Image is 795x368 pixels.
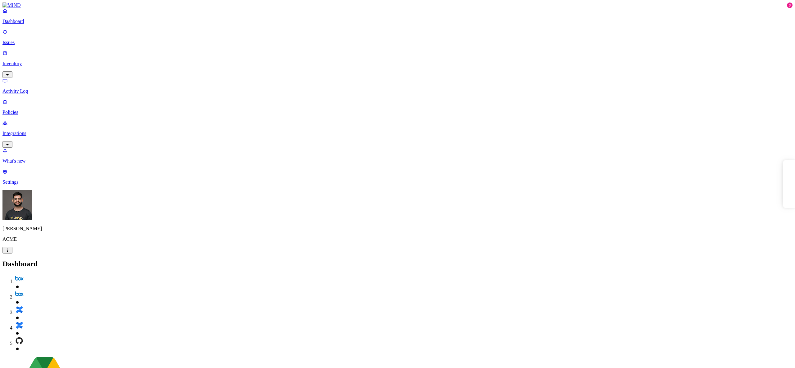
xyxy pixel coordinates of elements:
[15,274,24,283] img: svg%3e
[2,99,793,115] a: Policies
[2,88,793,94] p: Activity Log
[2,260,793,268] h2: Dashboard
[2,19,793,24] p: Dashboard
[2,120,793,147] a: Integrations
[2,131,793,136] p: Integrations
[2,236,793,242] p: ACME
[2,190,32,220] img: Guy Gofman
[15,336,24,345] img: svg%3e
[2,8,793,24] a: Dashboard
[2,50,793,77] a: Inventory
[15,290,24,298] img: svg%3e
[2,226,793,231] p: [PERSON_NAME]
[2,40,793,45] p: Issues
[2,78,793,94] a: Activity Log
[2,179,793,185] p: Settings
[15,305,24,314] img: svg%3e
[787,2,793,8] div: 3
[2,110,793,115] p: Policies
[2,2,793,8] a: MIND
[2,61,793,66] p: Inventory
[15,321,24,330] img: svg%3e
[2,29,793,45] a: Issues
[2,169,793,185] a: Settings
[2,2,21,8] img: MIND
[2,158,793,164] p: What's new
[2,148,793,164] a: What's new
